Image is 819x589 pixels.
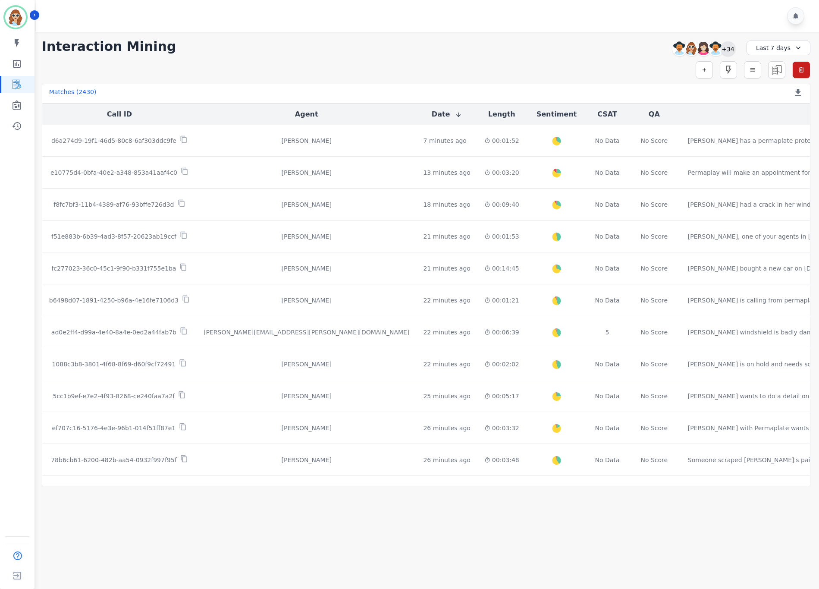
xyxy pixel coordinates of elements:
button: Sentiment [537,109,577,120]
p: 1088c3b8-3801-4f68-8f69-d60f9cf72491 [52,360,176,369]
div: 25 minutes ago [423,392,470,400]
div: No Data [594,296,621,305]
div: No Score [640,264,668,273]
div: No Data [594,136,621,145]
div: No Score [640,168,668,177]
div: [PERSON_NAME] [204,168,409,177]
div: 00:01:53 [484,232,519,241]
p: ad0e2ff4-d99a-4e40-8a4e-0ed2a44fab7b [51,328,176,337]
div: No Score [640,424,668,432]
div: No Data [594,392,621,400]
div: 26 minutes ago [423,456,470,464]
div: No Score [640,296,668,305]
div: 00:03:32 [484,424,519,432]
div: No Score [640,232,668,241]
img: Bordered avatar [5,7,26,28]
p: 5cc1b9ef-e7e2-4f93-8268-ce240faa7a2f [53,392,175,400]
div: 00:02:02 [484,360,519,369]
div: 22 minutes ago [423,328,470,337]
div: [PERSON_NAME] [204,136,409,145]
div: 22 minutes ago [423,360,470,369]
div: 00:06:39 [484,328,519,337]
button: CSAT [597,109,617,120]
div: 00:01:21 [484,296,519,305]
div: 7 minutes ago [423,136,467,145]
button: Length [488,109,515,120]
div: No Score [640,200,668,209]
div: [PERSON_NAME] [204,296,409,305]
div: [PERSON_NAME] [204,456,409,464]
div: No Data [594,168,621,177]
div: 00:09:40 [484,200,519,209]
p: b6498d07-1891-4250-b96a-4e16fe7106d3 [49,296,179,305]
div: 18 minutes ago [423,200,470,209]
p: ef707c16-5176-4e3e-96b1-014f51ff87e1 [52,424,176,432]
button: QA [649,109,660,120]
div: 21 minutes ago [423,232,470,241]
div: [PERSON_NAME] [204,392,409,400]
div: No Data [594,232,621,241]
p: d6a274d9-19f1-46d5-80c8-6af303ddc9fe [51,136,176,145]
div: [PERSON_NAME] [204,360,409,369]
div: No Data [594,424,621,432]
div: No Data [594,264,621,273]
div: No Score [640,360,668,369]
div: 22 minutes ago [423,296,470,305]
div: [PERSON_NAME][EMAIL_ADDRESS][PERSON_NAME][DOMAIN_NAME] [204,328,409,337]
p: e10775d4-0bfa-40e2-a348-853a41aaf4c0 [50,168,177,177]
h1: Interaction Mining [42,39,176,54]
div: 13 minutes ago [423,168,470,177]
div: 00:03:48 [484,456,519,464]
div: Matches ( 2430 ) [49,88,97,100]
div: [PERSON_NAME] [204,264,409,273]
div: No Data [594,200,621,209]
div: No Score [640,136,668,145]
button: Date [432,109,462,120]
div: No Score [640,456,668,464]
div: 00:03:20 [484,168,519,177]
div: No Score [640,328,668,337]
p: 78b6cb61-6200-482b-aa54-0932f997f95f [51,456,176,464]
div: No Data [594,360,621,369]
div: 00:01:52 [484,136,519,145]
div: 00:05:17 [484,392,519,400]
div: [PERSON_NAME] [204,200,409,209]
div: [PERSON_NAME] [204,232,409,241]
div: [PERSON_NAME] [204,424,409,432]
div: No Data [594,456,621,464]
div: Last 7 days [747,41,810,55]
div: No Score [640,392,668,400]
p: f8fc7bf3-11b4-4389-af76-93bffe726d3d [53,200,174,209]
button: Agent [295,109,318,120]
p: f51e883b-6b39-4ad3-8f57-20623ab19ccf [51,232,176,241]
p: fc277023-36c0-45c1-9f90-b331f755e1ba [51,264,176,273]
div: 00:14:45 [484,264,519,273]
div: 26 minutes ago [423,424,470,432]
button: Call ID [107,109,132,120]
div: 21 minutes ago [423,264,470,273]
div: 5 [594,328,621,337]
div: +34 [721,41,735,56]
